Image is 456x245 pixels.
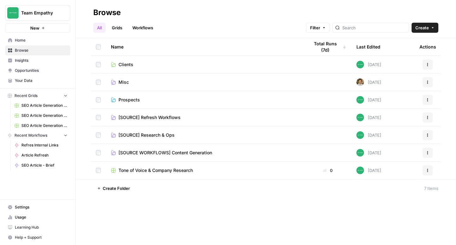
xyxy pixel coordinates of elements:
span: Learning Hub [15,225,67,230]
span: Create Folder [103,185,130,191]
span: Refres Internal Links [21,142,67,148]
a: SEO Article Generation Grid - Mevo [12,121,70,131]
img: wwg0kvabo36enf59sssm51gfoc5r [356,149,364,157]
a: Insights [5,55,70,66]
div: Actions [419,38,436,55]
img: wwg0kvabo36enf59sssm51gfoc5r [356,61,364,68]
button: Workspace: Team Empathy [5,5,70,21]
div: Last Edited [356,38,380,55]
span: Recent Grids [14,93,38,99]
span: Opportunities [15,68,67,73]
span: Your Data [15,78,67,83]
span: Misc [118,79,129,85]
span: New [30,25,39,31]
a: SEO Article Generation Grid - Evrland [12,111,70,121]
span: Browse [15,48,67,53]
button: Filter [306,23,330,33]
a: Workflows [129,23,157,33]
a: Grids [108,23,126,33]
span: Recent Workflows [14,133,47,138]
a: [SOURCE] Refresh Workflows [111,114,299,121]
span: Filter [310,25,320,31]
a: SEO Article Generation Grid - Uncharted Influencer Agency [12,100,70,111]
div: [DATE] [356,96,381,104]
div: 7 Items [424,185,438,191]
span: Prospects [118,97,140,103]
span: SEO Article Generation Grid - Evrland [21,113,67,118]
img: wwg0kvabo36enf59sssm51gfoc5r [356,114,364,121]
a: Opportunities [5,66,70,76]
img: 9peqd3ak2lieyojmlm10uxo82l57 [356,78,364,86]
a: SEO Article - Brief [12,160,70,170]
span: [SOURCE] Refresh Workflows [118,114,181,121]
button: Help + Support [5,232,70,242]
a: Browse [5,45,70,55]
a: [SOURCE WORKFLOWS] Content Generation [111,150,299,156]
button: New [5,23,70,33]
span: Home [15,37,67,43]
a: Your Data [5,76,70,86]
span: Team Empathy [21,10,59,16]
span: Settings [15,204,67,210]
img: wwg0kvabo36enf59sssm51gfoc5r [356,167,364,174]
a: Home [5,35,70,45]
div: Browse [93,8,121,18]
button: Recent Grids [5,91,70,100]
div: [DATE] [356,131,381,139]
div: [DATE] [356,167,381,174]
input: Search [342,25,406,31]
div: [DATE] [356,114,381,121]
a: Prospects [111,97,299,103]
div: [DATE] [356,149,381,157]
span: SEO Article - Brief [21,162,67,168]
a: Misc [111,79,299,85]
a: Usage [5,212,70,222]
a: Settings [5,202,70,212]
button: Create [412,23,438,33]
div: 0 [309,167,346,174]
a: All [93,23,106,33]
img: wwg0kvabo36enf59sssm51gfoc5r [356,131,364,139]
button: Create Folder [93,183,134,193]
span: Clients [118,61,133,68]
span: Article Refresh [21,152,67,158]
span: SEO Article Generation Grid - Uncharted Influencer Agency [21,103,67,108]
a: Tone of Voice & Company Research [111,167,299,174]
span: Create [415,25,429,31]
img: Team Empathy Logo [7,7,19,19]
span: [SOURCE] Research & Ops [118,132,175,138]
a: Learning Hub [5,222,70,232]
img: wwg0kvabo36enf59sssm51gfoc5r [356,96,364,104]
div: [DATE] [356,61,381,68]
span: SEO Article Generation Grid - Mevo [21,123,67,128]
span: [SOURCE WORKFLOWS] Content Generation [118,150,212,156]
a: Refres Internal Links [12,140,70,150]
span: Help + Support [15,235,67,240]
a: Article Refresh [12,150,70,160]
a: Clients [111,61,299,68]
button: Recent Workflows [5,131,70,140]
span: Usage [15,214,67,220]
a: [SOURCE] Research & Ops [111,132,299,138]
div: Total Runs (7d) [309,38,346,55]
span: Insights [15,58,67,63]
div: Name [111,38,299,55]
span: Tone of Voice & Company Research [118,167,193,174]
div: [DATE] [356,78,381,86]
